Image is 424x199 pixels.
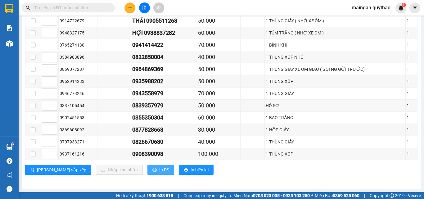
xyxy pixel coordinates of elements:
[96,165,143,175] button: downloadNhập kho nhận
[407,66,416,73] div: 1
[266,17,404,24] div: 1 THÙNG GIẤY ( NHỜ XE ÔM )
[178,192,179,199] span: |
[179,165,214,175] button: printerIn biên lai
[198,125,227,134] div: 30.000
[403,3,405,7] span: 1
[132,125,196,134] div: 0877828668
[7,186,12,192] span: message
[266,90,404,97] div: 1 THÙNG GIẤY
[183,192,232,199] span: Cung cấp máy in - giấy in:
[152,168,157,173] span: printer
[60,102,96,109] div: 0337105454
[12,143,14,145] sup: 1
[398,5,404,11] img: icon-new-feature
[407,29,416,36] div: 1
[266,126,404,133] div: 1 HỘP GIẤY
[198,113,227,122] div: 60.000
[5,4,13,13] img: logo-vxr
[266,102,404,109] div: HỒ SƠ
[233,192,310,199] span: Miền Nam
[142,6,147,10] span: file-add
[198,53,227,61] div: 40.000
[266,151,404,157] div: 1 THÙNG XỐP
[132,101,196,110] div: 0839357979
[132,113,196,122] div: 0355350304
[153,2,164,13] button: aim
[37,166,86,173] span: [PERSON_NAME] sắp xếp
[390,193,394,198] span: copyright
[266,138,404,145] div: 1 THÙNG GIẤY
[364,192,365,199] span: |
[407,138,416,145] div: 1
[132,65,196,74] div: 0964869369
[266,42,404,48] div: 1 BÌNH KHÍ
[198,101,227,110] div: 50.000
[132,89,196,98] div: 0943558979
[333,193,359,198] strong: 0369 525 060
[132,29,196,37] div: HỢI 0938837282
[116,192,173,199] span: Hỗ trợ kỹ thuật:
[407,17,416,24] div: 1
[7,158,12,164] span: question-circle
[6,40,13,47] img: warehouse-icon
[124,2,135,13] button: plus
[60,126,96,133] div: 0369608092
[266,29,404,36] div: 1 TÚM TRẮNG ( NHỜ XE ÔM )
[60,54,96,61] div: 0384983896
[315,192,359,199] span: Miền Bắc
[407,126,416,133] div: 1
[198,41,227,49] div: 70.000
[407,42,416,48] div: 1
[147,193,173,198] strong: 1900 633 818
[34,4,107,11] input: Tìm tên, số ĐT hoặc mã đơn
[139,2,150,13] button: file-add
[198,77,227,86] div: 50.000
[347,4,395,11] span: maingan.quythao
[60,29,96,36] div: 0948327175
[132,150,196,158] div: 0908390098
[184,168,188,173] span: printer
[156,6,161,10] span: aim
[132,41,196,49] div: 0941414422
[60,42,96,48] div: 0765274130
[266,114,404,121] div: 1 BAO TRẮNG
[159,166,169,173] span: In DS
[407,78,416,85] div: 1
[60,66,96,73] div: 0869077287
[7,172,12,178] span: notification
[60,138,96,145] div: 0707933271
[30,168,34,173] span: sort-ascending
[266,78,404,85] div: 1 THÙNG XỐP
[6,25,13,31] img: solution-icon
[132,138,196,146] div: 0826670680
[198,138,227,146] div: 40.000
[26,6,30,10] span: search
[147,165,174,175] button: printerIn DS
[198,16,227,25] div: 50.000
[198,89,227,98] div: 70.000
[60,114,96,121] div: 0902451553
[60,90,96,97] div: 0946773246
[412,5,418,11] span: caret-down
[402,3,406,7] sup: 1
[198,29,227,37] div: 60.000
[407,151,416,157] div: 1
[128,6,132,10] span: plus
[60,78,96,85] div: 0962914233
[407,54,416,61] div: 1
[253,193,310,198] strong: 0708 023 035 - 0935 103 250
[311,194,313,197] span: ⚪️
[409,2,420,13] button: caret-down
[407,90,416,97] div: 1
[407,114,416,121] div: 1
[132,53,196,61] div: 0822850004
[407,102,416,109] div: 1
[6,144,13,150] img: warehouse-icon
[198,65,227,74] div: 50.000
[132,77,196,86] div: 0935988202
[198,150,227,158] div: 100.000
[60,151,96,157] div: 0937161216
[191,166,209,173] span: In biên lai
[266,66,404,73] div: 1 THÙNG GIẤY XE ÔM GIAO ( GỌI NG GỞI TRƯỚC)
[60,17,96,24] div: 0914722679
